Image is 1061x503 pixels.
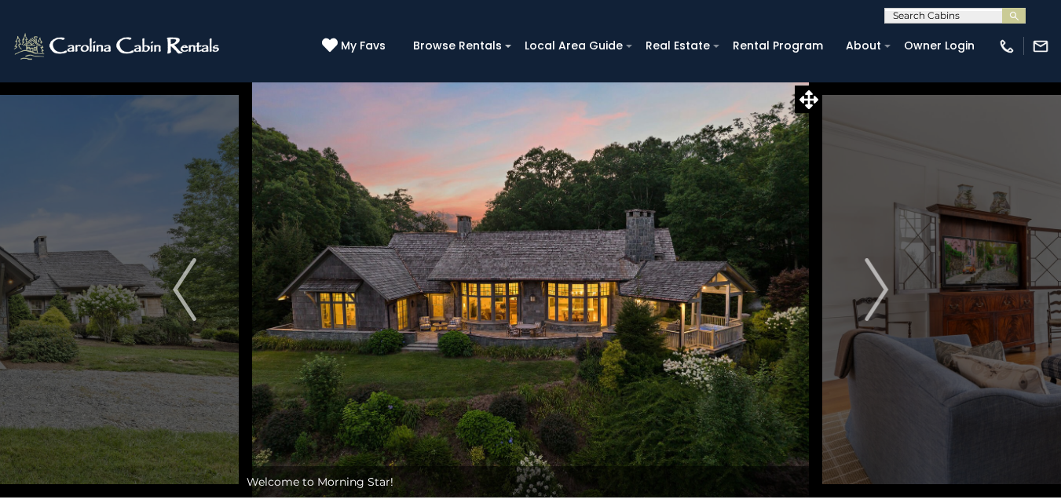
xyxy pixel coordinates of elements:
a: Local Area Guide [517,34,631,58]
a: Browse Rentals [405,34,510,58]
a: Real Estate [638,34,718,58]
button: Previous [130,82,239,498]
img: arrow [865,258,888,321]
img: arrow [173,258,196,321]
div: Welcome to Morning Star! [239,466,822,498]
img: mail-regular-white.png [1032,38,1049,55]
span: My Favs [341,38,386,54]
img: phone-regular-white.png [998,38,1015,55]
img: White-1-2.png [12,31,224,62]
a: About [838,34,889,58]
a: Owner Login [896,34,982,58]
a: Rental Program [725,34,831,58]
a: My Favs [322,38,390,55]
button: Next [822,82,931,498]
